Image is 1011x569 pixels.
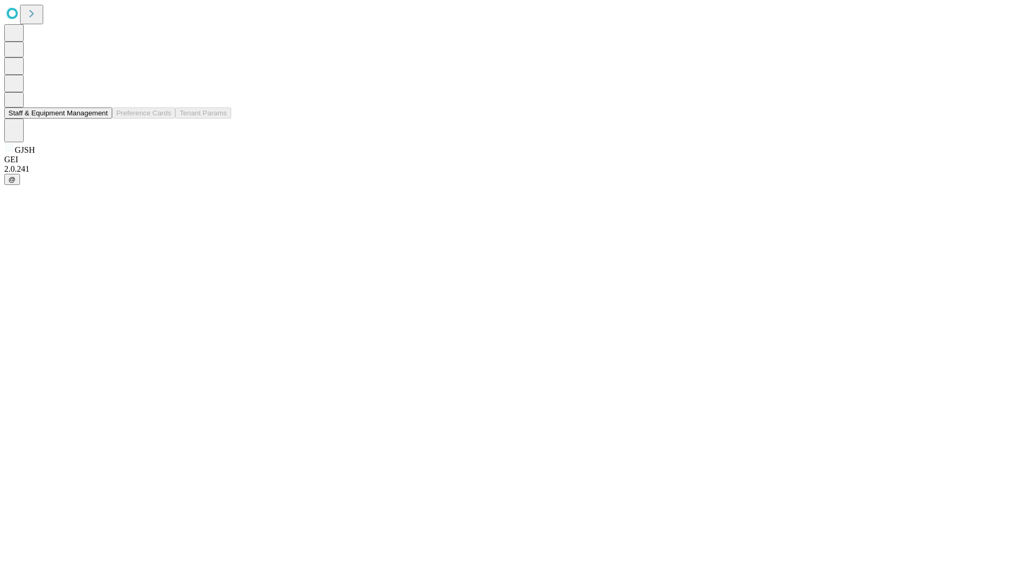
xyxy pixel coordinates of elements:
[4,174,20,185] button: @
[112,107,175,119] button: Preference Cards
[15,145,35,154] span: GJSH
[8,175,16,183] span: @
[175,107,231,119] button: Tenant Params
[4,155,1007,164] div: GEI
[4,164,1007,174] div: 2.0.241
[4,107,112,119] button: Staff & Equipment Management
